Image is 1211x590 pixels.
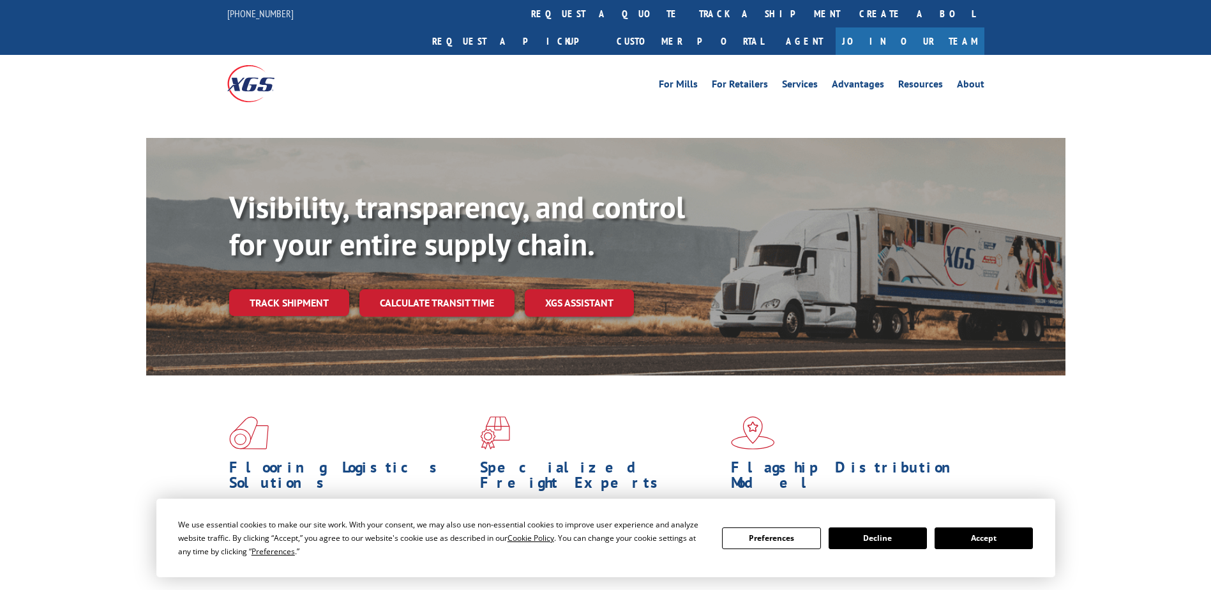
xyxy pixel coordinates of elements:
[935,527,1033,549] button: Accept
[229,187,685,264] b: Visibility, transparency, and control for your entire supply chain.
[480,497,721,554] p: From 123 overlength loads to delicate cargo, our experienced staff knows the best way to move you...
[731,416,775,450] img: xgs-icon-flagship-distribution-model-red
[359,289,515,317] a: Calculate transit time
[229,460,470,497] h1: Flooring Logistics Solutions
[659,79,698,93] a: For Mills
[227,7,294,20] a: [PHONE_NUMBER]
[829,527,927,549] button: Decline
[229,416,269,450] img: xgs-icon-total-supply-chain-intelligence-red
[898,79,943,93] a: Resources
[722,527,820,549] button: Preferences
[832,79,884,93] a: Advantages
[480,416,510,450] img: xgs-icon-focused-on-flooring-red
[712,79,768,93] a: For Retailers
[480,460,721,497] h1: Specialized Freight Experts
[229,289,349,316] a: Track shipment
[508,533,554,543] span: Cookie Policy
[252,546,295,557] span: Preferences
[156,499,1055,577] div: Cookie Consent Prompt
[773,27,836,55] a: Agent
[229,497,470,542] span: As an industry carrier of choice, XGS has brought innovation and dedication to flooring logistics...
[957,79,984,93] a: About
[423,27,607,55] a: Request a pickup
[731,460,972,497] h1: Flagship Distribution Model
[782,79,818,93] a: Services
[178,518,707,558] div: We use essential cookies to make our site work. With your consent, we may also use non-essential ...
[607,27,773,55] a: Customer Portal
[731,497,966,527] span: Our agile distribution network gives you nationwide inventory management on demand.
[836,27,984,55] a: Join Our Team
[525,289,634,317] a: XGS ASSISTANT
